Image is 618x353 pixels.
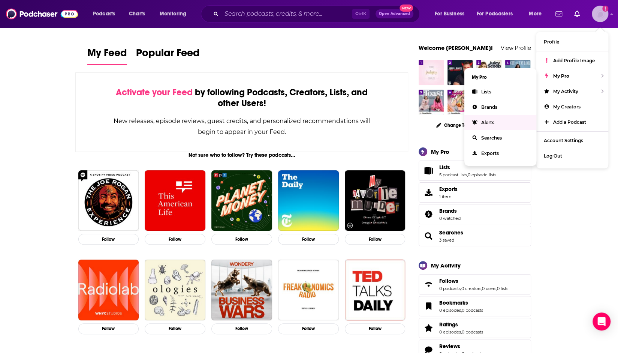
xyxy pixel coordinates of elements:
button: Follow [145,323,205,334]
a: 0 users [482,286,496,291]
button: Follow [211,234,272,245]
button: open menu [472,8,524,20]
span: Exports [421,187,436,198]
span: , [461,329,462,335]
img: TED Talks Daily [345,260,406,320]
div: Not sure who to follow? Try these podcasts... [75,152,409,158]
span: Lists [439,164,450,171]
span: Searches [419,226,531,246]
img: Ologies with Alie Ward [145,260,205,320]
button: Follow [345,323,406,334]
span: , [461,286,461,291]
a: Brands [439,207,461,214]
button: Follow [211,323,272,334]
img: Planet Money [211,170,272,231]
a: 0 episodes [439,329,461,335]
span: , [467,172,468,177]
span: Add Profile Image [553,58,595,63]
a: My Feed [87,47,127,65]
a: 0 watched [439,216,461,221]
span: Reviews [439,343,460,350]
span: , [461,308,462,313]
a: Profile [536,34,608,50]
img: Freakonomics Radio [278,260,339,320]
span: Podcasts [93,9,115,19]
span: Follows [439,278,458,284]
a: 0 podcasts [462,329,483,335]
span: Ctrl K [352,9,370,19]
span: Ratings [419,318,531,338]
svg: Add a profile image [602,6,608,12]
span: My Pro [553,73,569,79]
a: 0 episode lists [468,172,496,177]
a: 5 podcast lists [439,172,467,177]
span: Charts [129,9,145,19]
span: For Business [435,9,464,19]
span: Profile [544,39,559,45]
img: This American Life [145,170,205,231]
button: Follow [345,234,406,245]
a: Ratings [439,321,483,328]
img: The Toast [419,90,444,115]
input: Search podcasts, credits, & more... [221,8,352,20]
img: Two Judgey Girls [419,60,444,85]
img: The Daily [278,170,339,231]
button: open menu [154,8,196,20]
a: Lists [439,164,496,171]
a: Juicy Scoop with Heather McDonald [476,60,501,85]
a: Follows [439,278,508,284]
a: Ratings [421,323,436,333]
a: Searches [421,231,436,241]
img: Jeff Lewis Has Issues [447,60,473,85]
a: Account Settings [536,133,608,148]
img: Absolutely Not [447,90,473,115]
span: Searches [439,229,463,236]
a: Lists [421,165,436,176]
span: Ratings [439,321,458,328]
a: Charts [124,8,150,20]
a: Radiolab [78,260,139,320]
span: Activate your Feed [116,87,193,98]
button: Follow [145,234,205,245]
a: Brands [421,209,436,219]
a: Add Profile Image [536,53,608,68]
button: Follow [78,234,139,245]
a: Follows [421,279,436,290]
button: Follow [278,323,339,334]
a: Welcome [PERSON_NAME]! [419,44,493,51]
span: Exports [439,186,458,192]
span: For Podcasters [477,9,513,19]
a: Bookmarks [439,299,483,306]
span: My Feed [87,47,127,64]
a: 3 saved [439,237,454,243]
span: Lists [419,161,531,181]
a: My Favorite Murder with Karen Kilgariff and Georgia Hardstark [345,170,406,231]
span: Open Advanced [379,12,410,16]
a: The Joe Rogan Experience [78,170,139,231]
a: Show notifications dropdown [552,8,565,20]
a: Add a Podcast [536,114,608,130]
div: by following Podcasts, Creators, Lists, and other Users! [113,87,371,109]
span: Brands [439,207,457,214]
a: Podchaser - Follow, Share and Rate Podcasts [6,7,78,21]
a: 0 episodes [439,308,461,313]
span: More [529,9,542,19]
button: open menu [88,8,125,20]
a: 0 lists [497,286,508,291]
a: Popular Feed [136,47,200,65]
a: Bookmarks [421,301,436,311]
button: Show profile menu [592,6,608,22]
span: New [400,5,413,12]
span: Logged in as Mallory813 [592,6,608,22]
a: Show notifications dropdown [571,8,583,20]
a: 0 creators [461,286,481,291]
button: Change Top 8 [432,120,478,130]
